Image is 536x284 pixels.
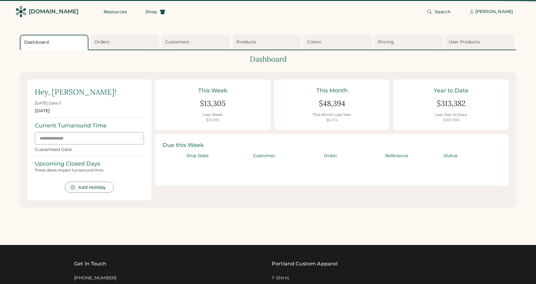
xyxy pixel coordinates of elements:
[378,39,441,45] div: Pricing
[203,112,222,118] div: Last Week
[236,39,299,45] div: Products
[20,54,516,64] div: Dashboard
[435,112,467,118] div: Last Year to Date
[313,112,351,118] div: This Month Last Year
[24,39,86,46] div: Dashboard
[437,98,466,109] div: $313,382
[419,6,458,18] button: Search
[96,6,134,18] button: Resources
[401,87,501,95] div: Year to Date
[74,260,106,268] div: Get In Touch
[233,153,295,159] div: Customer
[35,122,107,130] div: Current Turnaround Time
[35,168,144,173] div: These dates impact turnaround time.
[166,153,229,159] div: Ship Date
[282,87,382,95] div: This Month
[74,275,117,281] div: [PHONE_NUMBER]
[95,39,158,45] div: Orders
[35,101,61,106] div: [DATE] Date //
[165,39,228,45] div: Customers
[35,108,50,114] div: [DATE]
[299,153,362,159] div: Order
[272,260,337,268] a: Portland Custom Apparel
[326,118,338,123] div: $6,104
[163,141,501,149] div: Due this Week
[475,9,513,15] div: [PERSON_NAME]
[319,98,345,109] div: $48,394
[145,10,157,14] span: Shop
[307,39,370,45] div: Colors
[449,39,512,45] div: User Products
[16,6,26,17] img: Rendered Logo - Screens
[35,160,100,168] div: Upcoming Closed Days
[206,118,219,123] div: $13,695
[35,87,116,97] div: Hey, [PERSON_NAME]!
[200,98,226,109] div: $13,305
[35,147,73,152] div: Guaranteed Date:
[138,6,173,18] button: Shop
[435,10,451,14] span: Search
[272,275,289,281] a: T-Shirts
[65,182,114,193] button: Add Holiday
[443,118,459,123] div: $360,936
[432,153,469,159] div: Status
[163,87,263,95] div: This Week
[29,8,78,16] div: [DOMAIN_NAME]
[365,153,428,159] div: Reference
